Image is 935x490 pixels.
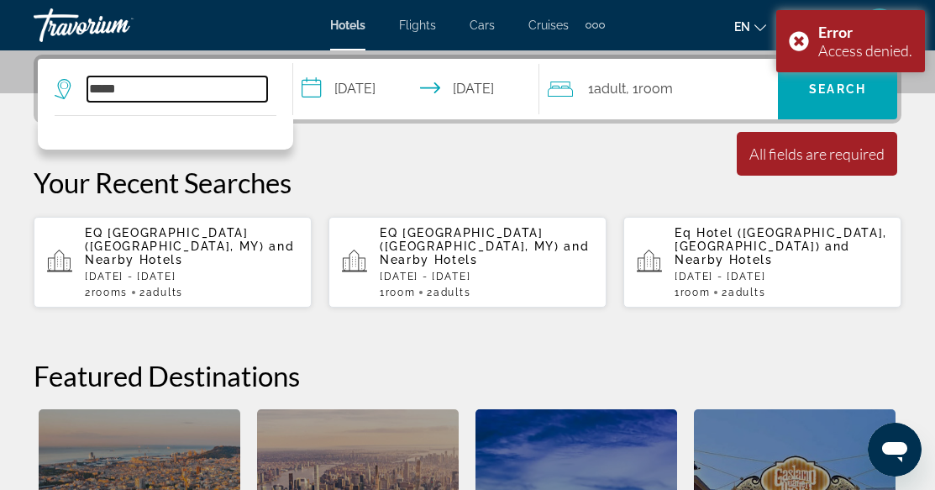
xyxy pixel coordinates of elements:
span: and Nearby Hotels [85,240,294,266]
span: Room [386,287,416,298]
span: Adults [728,287,765,298]
button: EQ [GEOGRAPHIC_DATA] ([GEOGRAPHIC_DATA], MY) and Nearby Hotels[DATE] - [DATE]2rooms2Adults [34,216,312,308]
span: Search [809,82,866,96]
a: Flights [399,18,436,32]
span: 2 [85,287,128,298]
span: EQ [GEOGRAPHIC_DATA] ([GEOGRAPHIC_DATA], MY) [380,226,559,253]
span: rooms [92,287,128,298]
button: Extra navigation items [586,12,605,39]
button: Search [778,59,897,119]
span: and Nearby Hotels [675,240,850,266]
span: en [734,20,750,34]
span: 1 [380,287,415,298]
span: and Nearby Hotels [380,240,589,266]
span: Adults [146,287,183,298]
span: 2 [427,287,470,298]
span: Room [680,287,711,298]
h2: Featured Destinations [34,359,901,393]
button: User Menu [858,8,901,43]
button: Travelers: 1 adult, 0 children [539,59,778,119]
div: Search widget [38,59,897,119]
button: Select check in and out date [293,59,540,119]
p: Your Recent Searches [34,166,901,199]
a: Hotels [330,18,365,32]
p: [DATE] - [DATE] [675,271,888,282]
a: Cruises [528,18,569,32]
span: 1 [588,77,626,101]
div: Access denied. [818,41,912,60]
span: Adult [594,81,626,97]
p: [DATE] - [DATE] [85,271,298,282]
span: , 1 [626,77,673,101]
span: Adults [433,287,470,298]
div: All fields are required [749,145,885,163]
span: 1 [675,287,710,298]
button: Eq Hotel ([GEOGRAPHIC_DATA], [GEOGRAPHIC_DATA]) and Nearby Hotels[DATE] - [DATE]1Room2Adults [623,216,901,308]
iframe: Кнопка запуска окна обмена сообщениями [868,423,922,477]
p: [DATE] - [DATE] [380,271,593,282]
span: 2 [722,287,765,298]
a: Cars [470,18,495,32]
button: Change language [734,14,766,39]
div: Destination search results [38,115,293,150]
span: Eq Hotel ([GEOGRAPHIC_DATA], [GEOGRAPHIC_DATA]) [675,226,887,253]
span: EQ [GEOGRAPHIC_DATA] ([GEOGRAPHIC_DATA], MY) [85,226,265,253]
div: Error [818,23,912,41]
span: Room [638,81,673,97]
button: EQ [GEOGRAPHIC_DATA] ([GEOGRAPHIC_DATA], MY) and Nearby Hotels[DATE] - [DATE]1Room2Adults [328,216,607,308]
input: Search hotel destination [87,76,267,102]
a: Travorium [34,3,202,47]
span: 2 [139,287,183,298]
